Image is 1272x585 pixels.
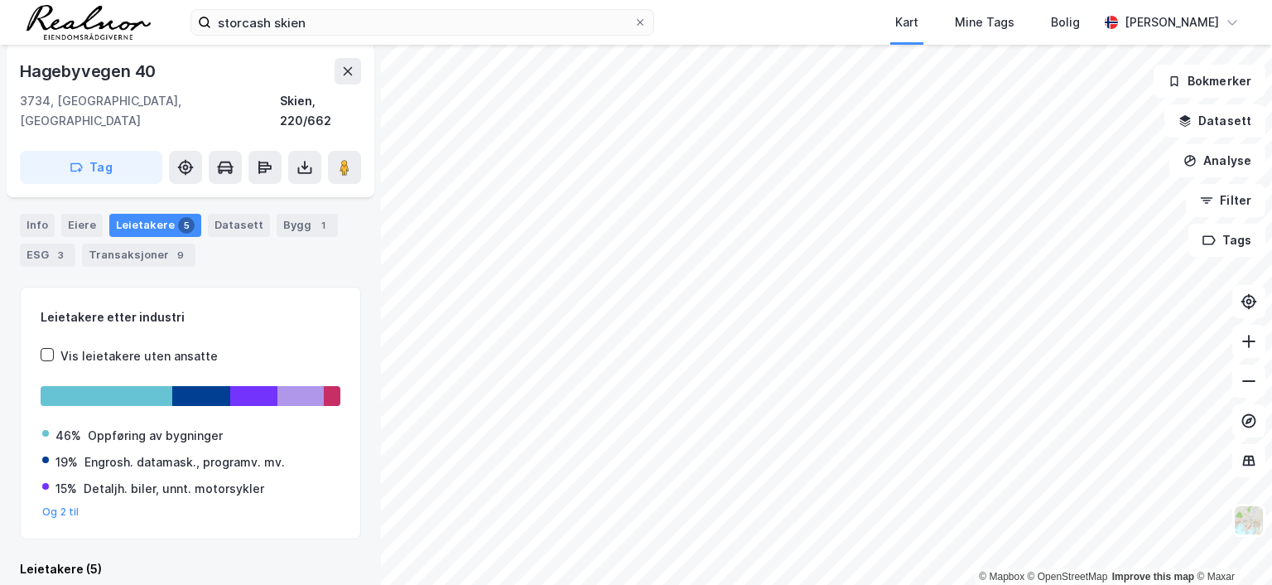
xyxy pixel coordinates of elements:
[52,247,69,263] div: 3
[109,214,201,237] div: Leietakere
[61,214,103,237] div: Eiere
[280,91,361,131] div: Skien, 220/662
[55,426,81,446] div: 46%
[1233,505,1265,536] img: Z
[20,559,361,579] div: Leietakere (5)
[895,12,918,32] div: Kart
[1051,12,1080,32] div: Bolig
[1189,505,1272,585] div: Kontrollprogram for chat
[277,214,338,237] div: Bygg
[1164,104,1265,138] button: Datasett
[208,214,270,237] div: Datasett
[20,58,159,85] div: Hagebyvegen 40
[84,452,285,472] div: Engrosh. datamask., programv. mv.
[1188,224,1265,257] button: Tags
[41,307,340,327] div: Leietakere etter industri
[42,505,79,519] button: Og 2 til
[1169,144,1265,177] button: Analyse
[20,91,280,131] div: 3734, [GEOGRAPHIC_DATA], [GEOGRAPHIC_DATA]
[26,5,151,40] img: realnor-logo.934646d98de889bb5806.png
[315,217,331,234] div: 1
[1186,184,1265,217] button: Filter
[172,247,189,263] div: 9
[178,217,195,234] div: 5
[1028,571,1108,583] a: OpenStreetMap
[211,10,634,35] input: Søk på adresse, matrikkel, gårdeiere, leietakere eller personer
[20,244,75,267] div: ESG
[55,452,78,472] div: 19%
[20,214,55,237] div: Info
[979,571,1024,583] a: Mapbox
[955,12,1014,32] div: Mine Tags
[88,426,223,446] div: Oppføring av bygninger
[1112,571,1194,583] a: Improve this map
[55,479,77,499] div: 15%
[1154,65,1265,98] button: Bokmerker
[1125,12,1219,32] div: [PERSON_NAME]
[84,479,264,499] div: Detaljh. biler, unnt. motorsykler
[82,244,195,267] div: Transaksjoner
[60,346,218,366] div: Vis leietakere uten ansatte
[20,151,162,184] button: Tag
[1189,505,1272,585] iframe: Chat Widget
